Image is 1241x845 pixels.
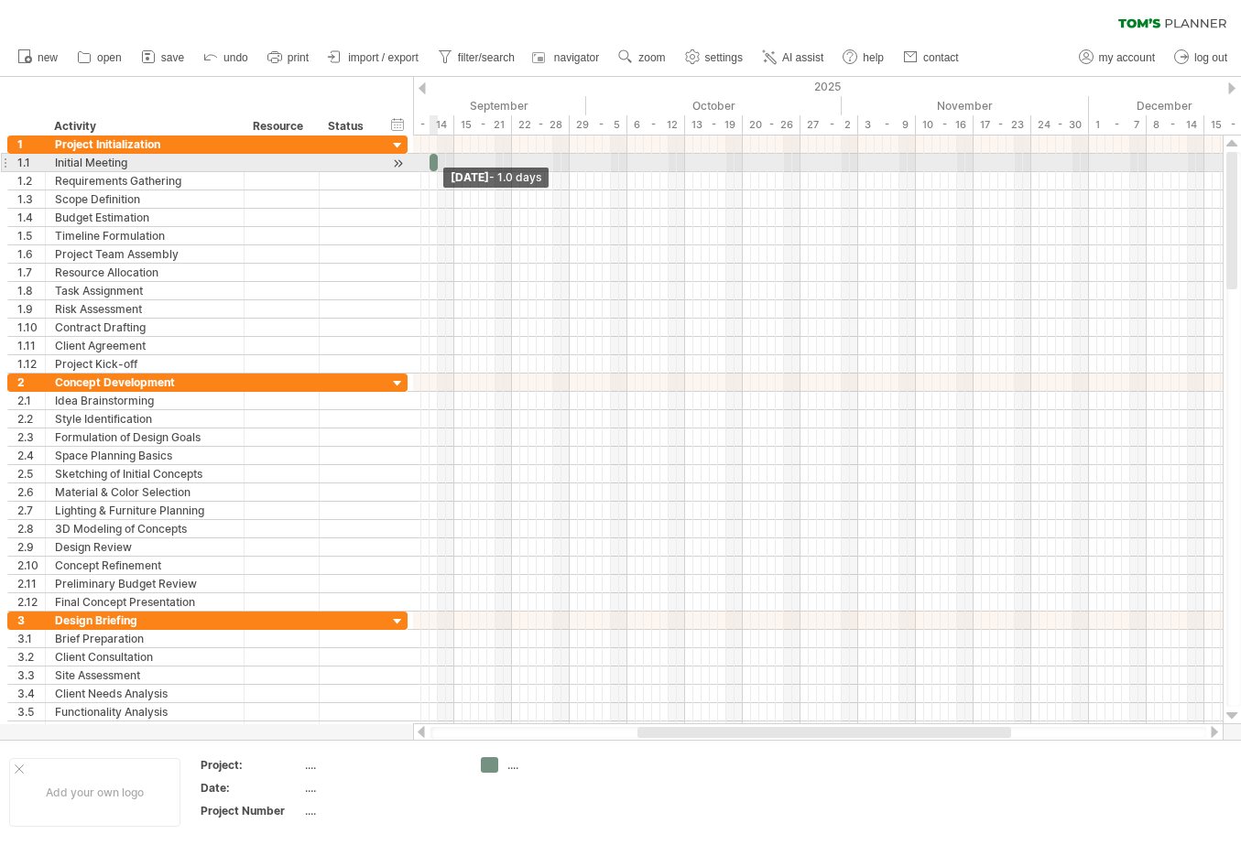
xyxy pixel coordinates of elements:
div: Space Planning Basics [55,447,234,464]
span: filter/search [458,51,515,64]
div: 1 [17,135,45,153]
div: 1.6 [17,245,45,263]
span: navigator [554,51,599,64]
div: .... [305,803,459,818]
div: Scope Definition [55,190,234,208]
span: open [97,51,122,64]
div: 1.3 [17,190,45,208]
div: 17 - 23 [974,115,1031,135]
div: 24 - 30 [1031,115,1089,135]
div: 2.4 [17,447,45,464]
div: Site Assessment [55,666,234,684]
div: Contract Drafting [55,319,234,336]
div: Formulation of Design Goals [55,428,234,446]
div: 3.4 [17,685,45,702]
span: help [863,51,884,64]
div: 2.8 [17,520,45,537]
div: 3 [17,612,45,629]
div: scroll to activity [389,154,407,173]
div: 3.2 [17,648,45,666]
span: zoom [638,51,665,64]
div: Idea Brainstorming [55,392,234,409]
div: Material & Color Selection [55,483,234,501]
div: October 2025 [586,96,842,115]
div: Sketching of Initial Concepts [55,465,234,482]
span: settings [705,51,743,64]
div: 27 - 2 [800,115,858,135]
div: 1.5 [17,227,45,244]
div: 20 - 26 [743,115,800,135]
div: Activity [54,117,234,135]
div: 1.8 [17,282,45,299]
div: 2.6 [17,483,45,501]
a: my account [1074,46,1160,70]
div: 2.7 [17,502,45,519]
div: 3.3 [17,666,45,684]
a: import / export [323,46,424,70]
div: 2.12 [17,593,45,611]
span: contact [923,51,959,64]
span: new [38,51,58,64]
div: Preliminary Budget Review [55,575,234,592]
span: log out [1194,51,1227,64]
div: Task Assignment [55,282,234,299]
div: Final Concept Presentation [55,593,234,611]
div: 2.3 [17,428,45,446]
div: 2.1 [17,392,45,409]
div: Budget Estimation [55,209,234,226]
div: Concept Development [55,374,234,391]
span: import / export [348,51,419,64]
div: 15 - 21 [454,115,512,135]
div: Project Number [201,803,301,818]
div: Project Team Assembly [55,245,234,263]
div: .... [305,757,459,773]
div: 3.5 [17,703,45,720]
a: navigator [529,46,604,70]
span: AI assist [782,51,823,64]
div: Design Briefing [55,612,234,629]
div: 10 - 16 [916,115,974,135]
a: AI assist [757,46,829,70]
div: Requirements Gathering [55,172,234,190]
div: .... [305,780,459,796]
div: 2.2 [17,410,45,428]
div: September 2025 [339,96,586,115]
div: 1.11 [17,337,45,354]
div: Date: [201,780,301,796]
a: print [263,46,314,70]
div: 22 - 28 [512,115,570,135]
div: Project Kick-off [55,355,234,373]
div: 1.4 [17,209,45,226]
div: .... [507,757,607,773]
a: new [13,46,63,70]
div: Timeline Formulation [55,227,234,244]
div: Design Review [55,538,234,556]
span: undo [223,51,248,64]
div: Project Initialization [55,135,234,153]
a: filter/search [433,46,520,70]
div: [DATE] [443,168,549,188]
a: contact [898,46,964,70]
a: open [72,46,127,70]
div: 1.9 [17,300,45,318]
div: 8 - 14 [1147,115,1204,135]
div: 2 [17,374,45,391]
div: 29 - 5 [570,115,627,135]
div: 1.12 [17,355,45,373]
span: save [161,51,184,64]
div: 3 - 9 [858,115,916,135]
div: Resource [253,117,309,135]
div: Client Needs Analysis [55,685,234,702]
div: 2.11 [17,575,45,592]
div: Functionality Analysis [55,703,234,720]
div: Lighting & Furniture Planning [55,502,234,519]
div: Project: [201,757,301,773]
div: Design Preferences Discussion [55,721,234,739]
div: Add your own logo [9,758,180,827]
div: Style Identification [55,410,234,428]
div: Status [328,117,368,135]
div: Client Consultation [55,648,234,666]
a: zoom [614,46,670,70]
div: 1 - 7 [1089,115,1147,135]
div: 13 - 19 [685,115,743,135]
